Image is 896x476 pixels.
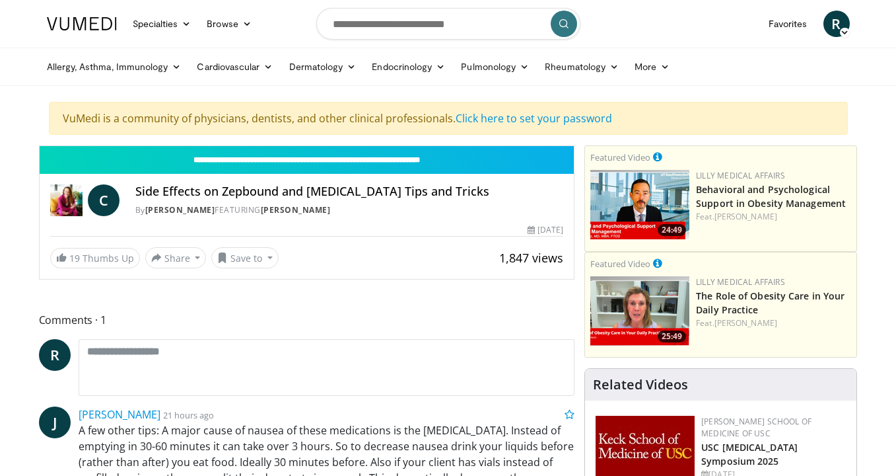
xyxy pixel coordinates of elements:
[714,211,777,222] a: [PERSON_NAME]
[499,250,563,266] span: 1,847 views
[658,224,686,236] span: 24:49
[49,102,848,135] div: VuMedi is a community of physicians, dentists, and other clinical professionals.
[696,290,844,316] a: The Role of Obesity Care in Your Daily Practice
[701,416,811,439] a: [PERSON_NAME] School of Medicine of USC
[135,204,563,216] div: By FEATURING
[145,204,215,216] a: [PERSON_NAME]
[50,184,83,216] img: Dr. Carolynn Francavilla
[696,317,851,329] div: Feat.
[701,441,798,467] a: USC [MEDICAL_DATA] Symposium 2025
[50,248,140,268] a: 19 Thumbs Up
[39,407,71,438] a: J
[125,11,199,37] a: Specialties
[163,409,214,421] small: 21 hours ago
[627,54,677,80] a: More
[88,184,120,216] a: C
[823,11,850,37] a: R
[590,170,689,239] a: 24:49
[364,54,453,80] a: Endocrinology
[281,54,364,80] a: Dermatology
[79,407,160,422] a: [PERSON_NAME]
[47,17,117,30] img: VuMedi Logo
[69,252,80,264] span: 19
[590,151,650,163] small: Featured Video
[696,170,785,181] a: Lilly Medical Affairs
[593,377,688,393] h4: Related Videos
[696,276,785,288] a: Lilly Medical Affairs
[39,339,71,371] a: R
[696,183,846,210] a: Behavioral and Psychological Support in Obesity Management
[696,211,851,223] div: Feat.
[453,54,537,80] a: Pulmonology
[145,247,207,268] button: Share
[590,258,650,270] small: Featured Video
[590,276,689,346] a: 25:49
[590,170,689,239] img: ba3304f6-7838-4e41-9c0f-2e31ebde6754.png.150x105_q85_crop-smart_upscale.png
[658,331,686,342] span: 25:49
[189,54,281,80] a: Cardiovascular
[528,224,563,236] div: [DATE]
[316,8,580,40] input: Search topics, interventions
[761,11,815,37] a: Favorites
[199,11,259,37] a: Browse
[39,311,575,329] span: Comments 1
[211,247,279,268] button: Save to
[39,54,190,80] a: Allergy, Asthma, Immunology
[714,317,777,329] a: [PERSON_NAME]
[590,276,689,346] img: e1208b6b-349f-4914-9dd7-f97803bdbf1d.png.150x105_q85_crop-smart_upscale.png
[537,54,627,80] a: Rheumatology
[261,204,331,216] a: [PERSON_NAME]
[456,111,612,126] a: Click here to set your password
[135,184,563,199] h4: Side Effects on Zepbound and [MEDICAL_DATA] Tips and Tricks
